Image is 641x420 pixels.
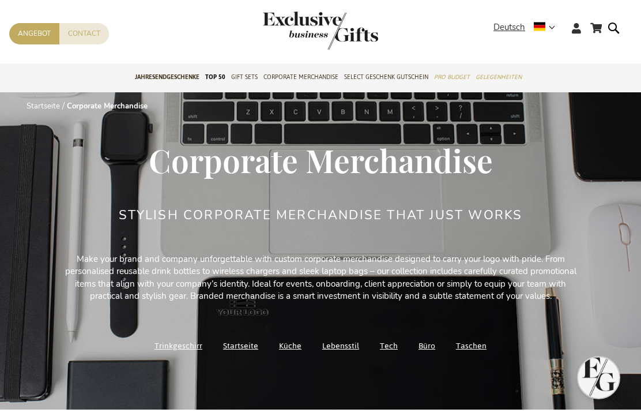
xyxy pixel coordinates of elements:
[263,12,378,50] img: Exclusive Business gifts logo
[135,71,199,83] span: Jahresendgeschenke
[380,338,398,354] a: Tech
[149,138,493,181] span: Corporate Merchandise
[263,71,338,83] span: Corporate Merchandise
[27,101,60,111] a: Startseite
[154,338,202,354] a: Trinkgeschirr
[231,71,258,83] span: Gift Sets
[119,208,523,222] h2: Stylish Corporate Merchandise That Just Works
[476,71,522,83] span: Gelegenheiten
[135,63,199,92] a: Jahresendgeschenke
[344,71,428,83] span: Select Geschenk Gutschein
[263,63,338,92] a: Corporate Merchandise
[434,71,470,83] span: Pro Budget
[322,338,359,354] a: Lebensstil
[476,63,522,92] a: Gelegenheiten
[493,21,525,34] span: Deutsch
[231,63,258,92] a: Gift Sets
[344,63,428,92] a: Select Geschenk Gutschein
[434,63,470,92] a: Pro Budget
[279,338,301,354] a: Küche
[223,338,258,354] a: Startseite
[263,12,320,50] a: store logo
[61,253,580,303] p: Make your brand and company unforgettable with custom corporate merchandise designed to carry you...
[418,338,435,354] a: Büro
[9,23,59,44] a: Angebot
[59,23,109,44] a: Contact
[67,101,148,111] strong: Corporate Merchandise
[456,338,487,354] a: Taschen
